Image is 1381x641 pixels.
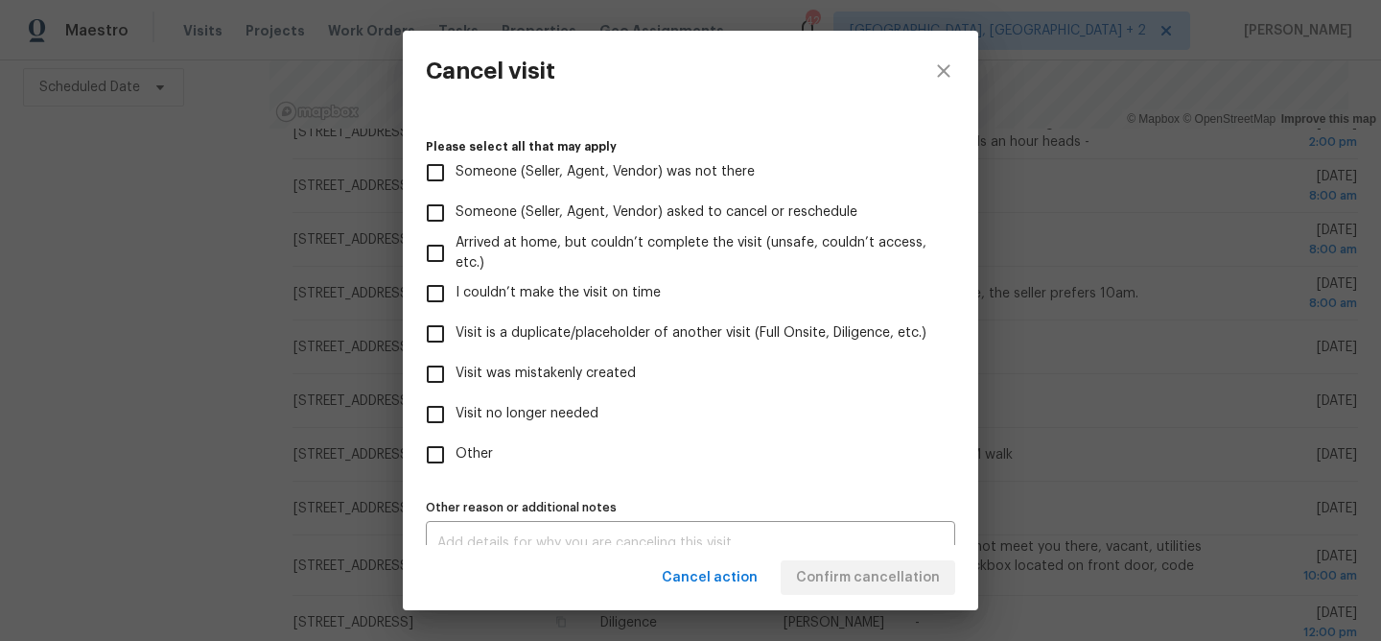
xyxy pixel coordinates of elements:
[456,323,926,344] span: Visit is a duplicate/placeholder of another visit (Full Onsite, Diligence, etc.)
[456,364,636,384] span: Visit was mistakenly created
[654,560,765,596] button: Cancel action
[456,444,493,464] span: Other
[426,58,555,84] h3: Cancel visit
[662,566,758,590] span: Cancel action
[456,202,857,223] span: Someone (Seller, Agent, Vendor) asked to cancel or reschedule
[456,233,940,273] span: Arrived at home, but couldn’t complete the visit (unsafe, couldn’t access, etc.)
[456,162,755,182] span: Someone (Seller, Agent, Vendor) was not there
[426,502,955,513] label: Other reason or additional notes
[909,31,978,111] button: close
[426,141,955,153] label: Please select all that may apply
[456,283,661,303] span: I couldn’t make the visit on time
[456,404,598,424] span: Visit no longer needed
